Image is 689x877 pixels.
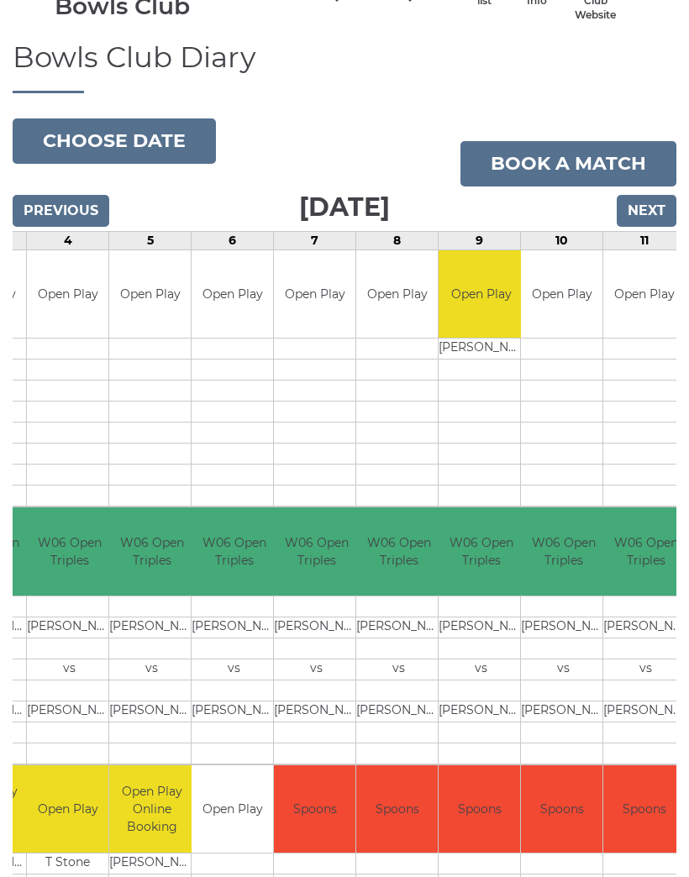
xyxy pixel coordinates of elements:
td: Open Play [603,251,685,339]
td: [PERSON_NAME] [274,617,359,638]
td: Open Play [27,766,108,854]
td: Open Play Online Booking [109,766,194,854]
td: [PERSON_NAME] [356,617,441,638]
td: Open Play [521,251,602,339]
input: Next [617,196,676,228]
td: 11 [603,232,686,250]
td: Open Play [192,251,273,339]
td: Open Play [356,251,438,339]
td: vs [27,659,112,680]
td: vs [521,659,606,680]
td: W06 Open Triples [356,508,441,596]
input: Previous [13,196,109,228]
td: Spoons [603,766,685,854]
td: 4 [27,232,109,250]
a: Book a match [460,142,676,187]
td: Open Play [192,766,273,854]
td: 7 [274,232,356,250]
td: W06 Open Triples [603,508,688,596]
td: W06 Open Triples [109,508,194,596]
td: 5 [109,232,192,250]
td: Spoons [274,766,355,854]
td: 8 [356,232,439,250]
td: W06 Open Triples [521,508,606,596]
td: Spoons [521,766,602,854]
td: Spoons [356,766,438,854]
td: Spoons [439,766,520,854]
button: Choose date [13,119,216,165]
td: 10 [521,232,603,250]
td: vs [192,659,276,680]
h1: Bowls Club Diary [13,43,676,93]
td: [PERSON_NAME] [109,701,194,722]
td: Open Play [274,251,355,339]
td: W06 Open Triples [27,508,112,596]
td: T Stone [27,854,108,875]
td: W06 Open Triples [439,508,523,596]
td: [PERSON_NAME] [521,617,606,638]
td: [PERSON_NAME] [439,701,523,722]
td: Open Play [109,251,191,339]
td: [PERSON_NAME] [27,701,112,722]
td: [PERSON_NAME] [27,617,112,638]
td: 9 [439,232,521,250]
td: [PERSON_NAME] [192,701,276,722]
td: W06 Open Triples [192,508,276,596]
td: [PERSON_NAME] [439,339,523,360]
td: [PERSON_NAME] [603,701,688,722]
td: [PERSON_NAME] [439,617,523,638]
td: [PERSON_NAME] [603,617,688,638]
td: vs [439,659,523,680]
td: Open Play [27,251,108,339]
td: 6 [192,232,274,250]
td: vs [274,659,359,680]
td: [PERSON_NAME] [356,701,441,722]
td: W06 Open Triples [274,508,359,596]
td: [PERSON_NAME] [192,617,276,638]
td: [PERSON_NAME] [109,617,194,638]
td: vs [109,659,194,680]
td: [PERSON_NAME] [274,701,359,722]
td: vs [603,659,688,680]
td: vs [356,659,441,680]
td: Open Play [439,251,523,339]
td: [PERSON_NAME] [521,701,606,722]
td: [PERSON_NAME] [109,854,194,875]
